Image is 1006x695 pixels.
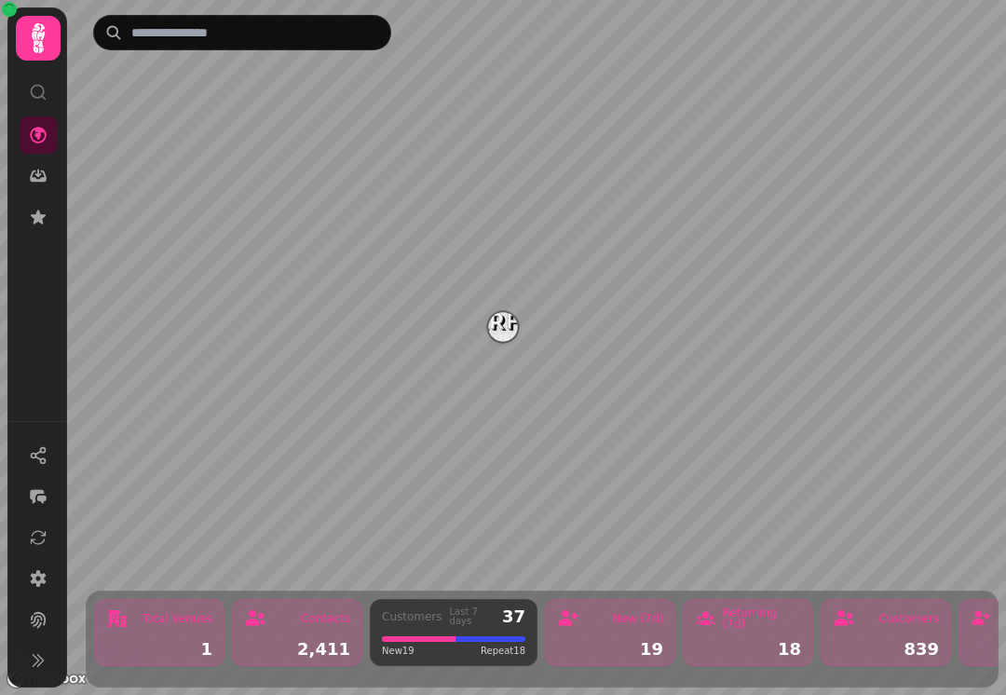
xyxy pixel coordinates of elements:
[382,644,415,658] span: New 19
[833,641,939,658] div: 839
[722,607,801,630] div: Returning (7d)
[695,641,801,658] div: 18
[488,312,518,342] button: Starfish Loves Coffee
[382,611,442,622] div: Customers
[143,613,212,624] div: Total Venues
[557,641,663,658] div: 19
[6,668,88,689] a: Mapbox logo
[481,644,525,658] span: Repeat 18
[450,607,495,626] div: Last 7 days
[244,641,350,658] div: 2,411
[106,641,212,658] div: 1
[878,613,939,624] div: Customers
[301,613,350,624] div: Contacts
[488,312,518,347] div: Map marker
[612,613,663,624] div: New (7d)
[502,608,525,625] div: 37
